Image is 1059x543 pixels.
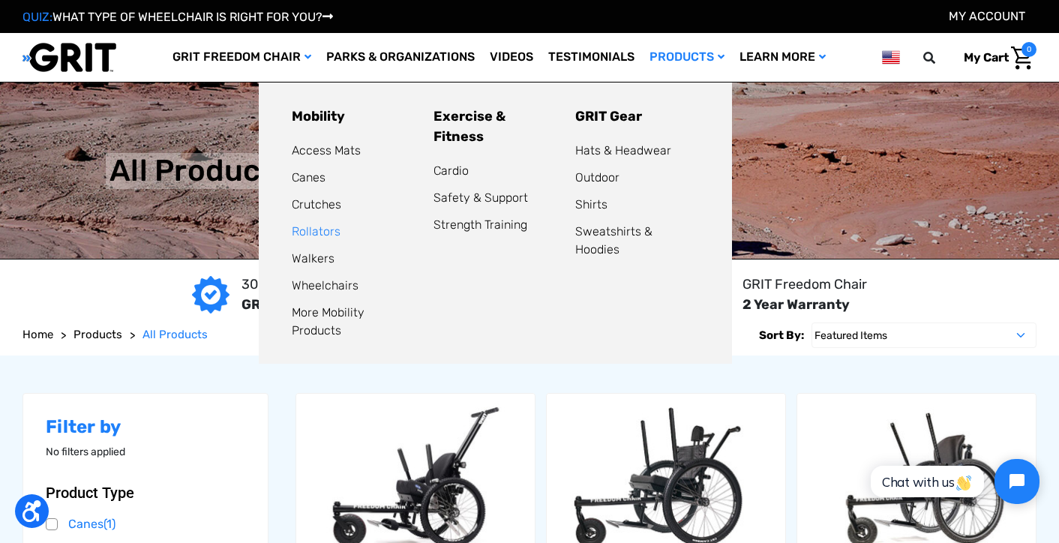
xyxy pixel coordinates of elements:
a: Products [642,33,732,82]
a: Canes(1) [46,513,245,535]
a: GRIT Freedom Chair [165,33,319,82]
span: Home [22,328,53,341]
span: Products [73,328,122,341]
a: Canes [292,170,325,184]
img: GRIT Guarantee [192,276,229,313]
a: Learn More [732,33,833,82]
a: All Products [142,326,208,343]
span: QUIZ: [22,10,52,24]
a: Videos [482,33,541,82]
a: Rollators [292,224,340,238]
a: Parks & Organizations [319,33,482,82]
img: us.png [882,48,900,67]
button: Product Type [46,484,245,502]
a: Products [73,326,122,343]
label: Sort By: [759,322,804,348]
span: All Products [142,328,208,341]
a: QUIZ:WHAT TYPE OF WHEELCHAIR IS RIGHT FOR YOU? [22,10,333,24]
a: Cardio [433,163,469,178]
a: Walkers [292,251,334,265]
h2: Filter by [46,416,245,438]
a: Hats & Headwear [575,143,671,157]
a: GRIT Gear [575,108,642,124]
a: Shirts [575,197,607,211]
img: Cart [1011,46,1033,70]
input: Search [930,42,952,73]
a: Cart with 0 items [952,42,1036,73]
a: Mobility [292,108,345,124]
img: GRIT All-Terrain Wheelchair and Mobility Equipment [22,42,116,73]
span: My Cart [964,50,1009,64]
iframe: Tidio Chat [854,446,1052,517]
a: Exercise & Fitness [433,108,505,145]
strong: 2 Year Warranty [742,296,850,313]
a: Sweatshirts & Hoodies [575,224,652,256]
a: Strength Training [433,217,527,232]
span: (1) [103,517,115,531]
a: Outdoor [575,170,619,184]
a: More Mobility Products [292,305,364,337]
p: No filters applied [46,444,245,460]
a: Testimonials [541,33,642,82]
h1: All Products [109,153,289,189]
span: Product Type [46,484,134,502]
p: GRIT Freedom Chair [742,274,867,295]
a: Crutches [292,197,341,211]
a: Access Mats [292,143,361,157]
span: 0 [1021,42,1036,57]
a: Safety & Support [433,190,528,205]
p: 30 Day Risk-Free [241,274,349,295]
a: Account [949,9,1025,23]
strong: GRIT Guarantee [241,296,349,313]
a: Home [22,326,53,343]
a: Wheelchairs [292,278,358,292]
